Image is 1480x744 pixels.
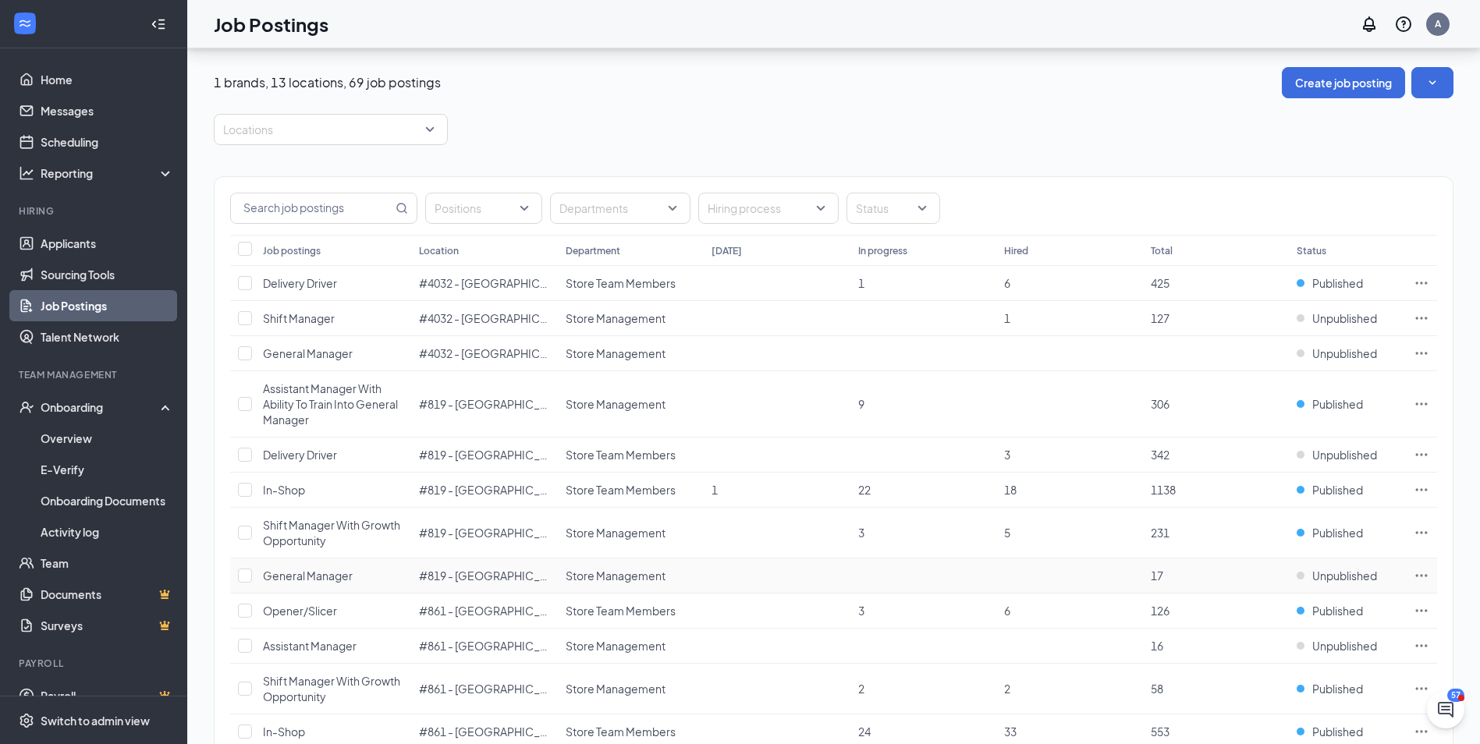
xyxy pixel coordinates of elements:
[41,713,150,728] div: Switch to admin view
[1004,604,1010,618] span: 6
[858,682,864,696] span: 2
[1312,638,1377,654] span: Unpublished
[41,516,174,547] a: Activity log
[419,244,459,257] div: Location
[566,604,676,618] span: Store Team Members
[419,526,569,540] span: #819 - [GEOGRAPHIC_DATA]
[419,276,575,290] span: #4032 - [GEOGRAPHIC_DATA]
[558,664,705,714] td: Store Management
[411,371,558,438] td: #819 - Memphis
[411,508,558,558] td: #819 - Memphis
[1312,310,1377,326] span: Unpublished
[263,518,400,547] span: Shift Manager With Growth Opportunity
[1151,397,1169,411] span: 306
[41,399,161,415] div: Onboarding
[19,204,171,218] div: Hiring
[1414,396,1429,412] svg: Ellipses
[19,713,34,728] svg: Settings
[566,725,676,739] span: Store Team Members
[17,16,33,31] svg: WorkstreamLogo
[411,266,558,301] td: #4032 - Memphis
[1414,275,1429,291] svg: Ellipses
[1414,310,1429,326] svg: Ellipses
[566,346,665,360] span: Store Management
[411,301,558,336] td: #4032 - Memphis
[41,454,174,485] a: E-Verify
[41,610,174,641] a: SurveysCrown
[1414,482,1429,498] svg: Ellipses
[558,473,705,508] td: Store Team Members
[1143,235,1290,266] th: Total
[566,397,665,411] span: Store Management
[858,526,864,540] span: 3
[263,569,353,583] span: General Manager
[263,276,337,290] span: Delivery Driver
[41,547,174,579] a: Team
[1447,689,1464,702] div: 57
[41,126,174,158] a: Scheduling
[214,74,441,91] p: 1 brands, 13 locations, 69 job postings
[712,483,718,497] span: 1
[1151,311,1169,325] span: 127
[263,604,337,618] span: Opener/Slicer
[566,639,665,653] span: Store Management
[1151,276,1169,290] span: 425
[1312,345,1377,361] span: Unpublished
[566,483,676,497] span: Store Team Members
[1151,604,1169,618] span: 126
[1414,638,1429,654] svg: Ellipses
[1151,725,1169,739] span: 553
[1151,682,1163,696] span: 58
[19,657,171,670] div: Payroll
[1004,725,1017,739] span: 33
[19,165,34,181] svg: Analysis
[41,228,174,259] a: Applicants
[411,336,558,371] td: #4032 - Memphis
[151,16,166,32] svg: Collapse
[1004,526,1010,540] span: 5
[566,682,665,696] span: Store Management
[1151,526,1169,540] span: 231
[558,336,705,371] td: Store Management
[1004,682,1010,696] span: 2
[858,483,871,497] span: 22
[566,526,665,540] span: Store Management
[41,165,175,181] div: Reporting
[558,438,705,473] td: Store Team Members
[419,569,569,583] span: #819 - [GEOGRAPHIC_DATA]
[41,485,174,516] a: Onboarding Documents
[1414,603,1429,618] svg: Ellipses
[419,311,575,325] span: #4032 - [GEOGRAPHIC_DATA]
[858,604,864,618] span: 3
[263,483,305,497] span: In-Shop
[263,346,353,360] span: General Manager
[419,483,569,497] span: #819 - [GEOGRAPHIC_DATA]
[41,259,174,290] a: Sourcing Tools
[411,593,558,629] td: #861 - Elk River
[1414,681,1429,696] svg: Ellipses
[558,266,705,301] td: Store Team Members
[1411,67,1453,98] button: SmallChevronDown
[1414,568,1429,583] svg: Ellipses
[566,276,676,290] span: Store Team Members
[1312,568,1377,583] span: Unpublished
[1414,724,1429,739] svg: Ellipses
[566,244,620,257] div: Department
[396,202,408,214] svg: MagnifyingGlass
[1151,483,1176,497] span: 1138
[1312,525,1363,540] span: Published
[419,682,569,696] span: #861 - [GEOGRAPHIC_DATA]
[1425,75,1440,90] svg: SmallChevronDown
[263,674,400,703] span: Shift Manager With Growth Opportunity
[41,579,174,610] a: DocumentsCrown
[411,558,558,593] td: #819 - Memphis
[858,276,864,290] span: 1
[996,235,1143,266] th: Hired
[1004,311,1010,325] span: 1
[1312,724,1363,739] span: Published
[419,604,569,618] span: #861 - [GEOGRAPHIC_DATA]
[1151,639,1163,653] span: 16
[419,725,569,739] span: #861 - [GEOGRAPHIC_DATA]
[411,664,558,714] td: #861 - Elk River
[411,629,558,664] td: #861 - Elk River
